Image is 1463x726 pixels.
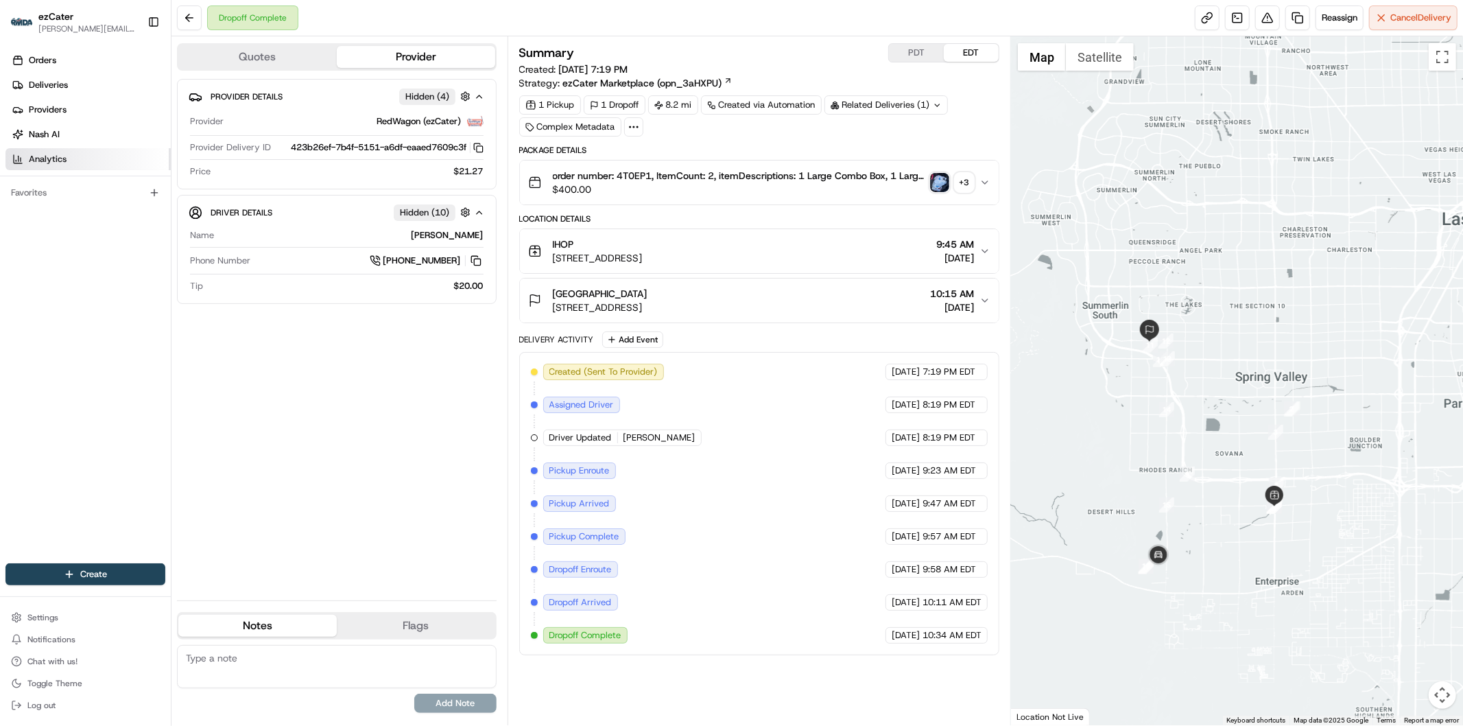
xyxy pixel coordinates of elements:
[233,135,250,152] button: Start new chat
[14,14,41,41] img: Nash
[190,229,214,242] span: Name
[549,530,619,543] span: Pickup Complete
[5,124,171,145] a: Nash AI
[1014,707,1060,725] img: Google
[519,213,999,224] div: Location Details
[400,207,449,219] span: Hidden ( 10 )
[701,95,822,115] a: Created via Automation
[14,200,25,211] div: 📗
[1294,716,1368,724] span: Map data ©2025 Google
[892,366,920,378] span: [DATE]
[1269,478,1284,493] div: 8
[1160,351,1175,366] div: 13
[520,161,999,204] button: order number: 4T0EP1, ItemCount: 2, itemDescriptions: 1 Large Combo Box, 1 Large Combo Box$400.00...
[337,46,495,68] button: Provider
[549,629,621,642] span: Dropoff Complete
[923,366,975,378] span: 7:19 PM EDT
[1143,338,1158,353] div: 11
[5,74,171,96] a: Deliveries
[1404,716,1459,724] a: Report a map error
[5,5,142,38] button: ezCaterezCater[PERSON_NAME][EMAIL_ADDRESS][DOMAIN_NAME]
[1066,43,1134,71] button: Show satellite imagery
[930,287,974,301] span: 10:15 AM
[892,629,920,642] span: [DATE]
[930,173,974,192] button: photo_proof_of_pickup image+3
[189,201,485,224] button: Driver DetailsHidden (10)
[190,280,203,292] span: Tip
[1390,12,1451,24] span: Cancel Delivery
[549,432,612,444] span: Driver Updated
[27,634,75,645] span: Notifications
[553,251,643,265] span: [STREET_ADDRESS]
[211,91,283,102] span: Provider Details
[110,194,226,218] a: 💻API Documentation
[549,366,658,378] span: Created (Sent To Provider)
[520,229,999,273] button: IHOP[STREET_ADDRESS]9:45 AM[DATE]
[892,497,920,510] span: [DATE]
[923,530,976,543] span: 9:57 AM EDT
[190,255,250,267] span: Phone Number
[130,199,220,213] span: API Documentation
[5,652,165,671] button: Chat with us!
[549,465,610,477] span: Pickup Enroute
[5,563,165,585] button: Create
[1369,5,1458,30] button: CancelDelivery
[553,237,574,251] span: IHOP
[399,88,474,105] button: Hidden (4)
[519,62,628,76] span: Created:
[892,432,920,444] span: [DATE]
[219,229,484,242] div: [PERSON_NAME]
[190,165,211,178] span: Price
[923,399,975,411] span: 8:19 PM EDT
[955,173,974,192] div: + 3
[1429,681,1456,709] button: Map camera controls
[211,207,272,218] span: Driver Details
[47,145,174,156] div: We're available if you need us!
[1159,497,1174,513] div: 15
[27,199,105,213] span: Knowledge Base
[5,608,165,627] button: Settings
[80,568,107,581] span: Create
[454,165,484,178] span: $21.27
[549,497,610,510] span: Pickup Arrived
[1018,43,1066,71] button: Show street map
[1429,43,1456,71] button: Toggle fullscreen view
[1284,401,1299,417] div: 2
[559,63,628,75] span: [DATE] 7:19 PM
[519,76,733,90] div: Strategy:
[519,334,594,345] div: Delivery Activity
[337,615,495,637] button: Flags
[178,615,337,637] button: Notes
[923,432,975,444] span: 8:19 PM EDT
[5,696,165,715] button: Log out
[553,169,925,183] span: order number: 4T0EP1, ItemCount: 2, itemDescriptions: 1 Large Combo Box, 1 Large Combo Box
[824,95,948,115] div: Related Deliveries (1)
[1316,5,1364,30] button: Reassign
[892,465,920,477] span: [DATE]
[936,237,974,251] span: 9:45 AM
[889,44,944,62] button: PDT
[377,115,462,128] span: RedWagon (ezCater)
[27,656,78,667] span: Chat with us!
[1377,716,1396,724] a: Terms
[519,117,621,137] div: Complex Metadata
[38,23,136,34] span: [PERSON_NAME][EMAIL_ADDRESS][DOMAIN_NAME]
[47,131,225,145] div: Start new chat
[5,49,171,71] a: Orders
[5,148,171,170] a: Analytics
[923,465,976,477] span: 9:23 AM EDT
[623,432,695,444] span: [PERSON_NAME]
[892,596,920,609] span: [DATE]
[38,10,73,23] span: ezCater
[1158,333,1174,349] div: 12
[1268,425,1283,440] div: 3
[1014,707,1060,725] a: Open this area in Google Maps (opens a new window)
[14,131,38,156] img: 1736555255976-a54dd68f-1ca7-489b-9aae-adbdc363a1c4
[136,233,166,243] span: Pylon
[467,113,484,130] img: time_to_eat_nevada_logo
[923,629,982,642] span: 10:34 AM EDT
[1180,467,1195,482] div: 9
[519,145,999,156] div: Package Details
[189,85,485,108] button: Provider DetailsHidden (4)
